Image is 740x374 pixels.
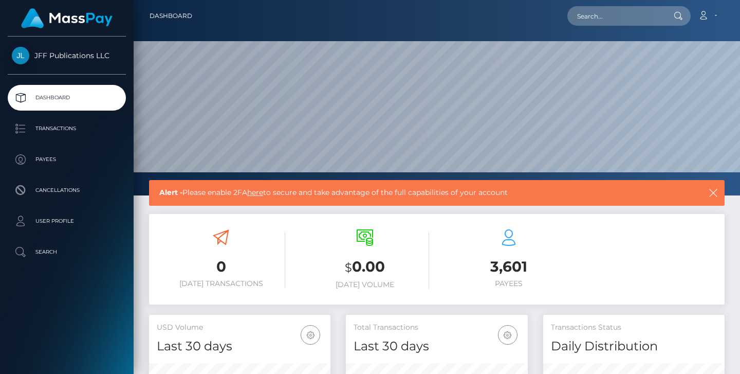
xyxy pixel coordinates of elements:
input: Search... [567,6,664,26]
img: JFF Publications LLC [12,47,29,64]
p: Transactions [12,121,122,136]
a: Search [8,239,126,265]
p: Cancellations [12,183,122,198]
h6: [DATE] Transactions [157,279,285,288]
h4: Last 30 days [354,337,520,355]
p: Dashboard [12,90,122,105]
h3: 0 [157,257,285,277]
h6: [DATE] Volume [301,280,429,289]
a: Payees [8,147,126,172]
h5: Transactions Status [551,323,717,333]
h6: Payees [445,279,573,288]
h5: Total Transactions [354,323,520,333]
h5: USD Volume [157,323,323,333]
span: JFF Publications LLC [8,51,126,60]
p: Payees [12,152,122,167]
h3: 3,601 [445,257,573,277]
small: $ [345,260,352,275]
p: Search [12,244,122,260]
span: Please enable 2FA to secure and take advantage of the full capabilities of your account [159,187,653,198]
b: Alert - [159,188,182,197]
a: Transactions [8,116,126,141]
img: MassPay Logo [21,8,113,28]
h3: 0.00 [301,257,429,278]
a: Dashboard [8,85,126,111]
a: Cancellations [8,177,126,203]
h4: Daily Distribution [551,337,717,355]
a: User Profile [8,208,126,234]
a: Dashboard [150,5,192,27]
p: User Profile [12,213,122,229]
a: here [247,188,263,197]
h4: Last 30 days [157,337,323,355]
